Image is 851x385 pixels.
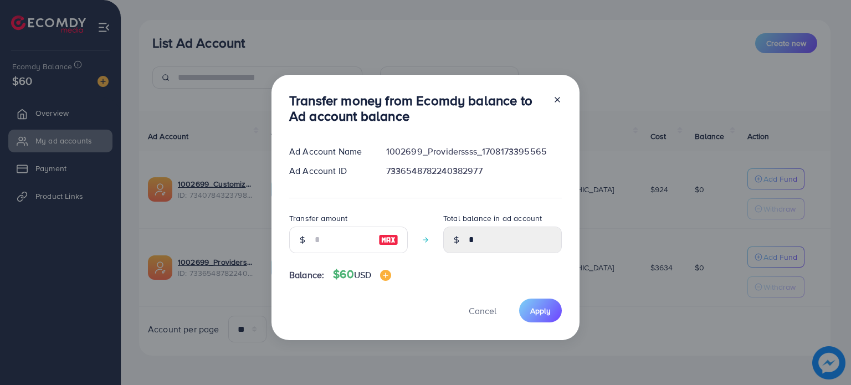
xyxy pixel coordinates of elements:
[333,268,391,281] h4: $60
[455,299,510,322] button: Cancel
[280,145,377,158] div: Ad Account Name
[289,269,324,281] span: Balance:
[378,233,398,247] img: image
[380,270,391,281] img: image
[443,213,542,224] label: Total balance in ad account
[377,145,571,158] div: 1002699_Providerssss_1708173395565
[530,305,551,316] span: Apply
[377,165,571,177] div: 7336548782240382977
[519,299,562,322] button: Apply
[280,165,377,177] div: Ad Account ID
[354,269,371,281] span: USD
[289,213,347,224] label: Transfer amount
[469,305,496,317] span: Cancel
[289,93,544,125] h3: Transfer money from Ecomdy balance to Ad account balance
